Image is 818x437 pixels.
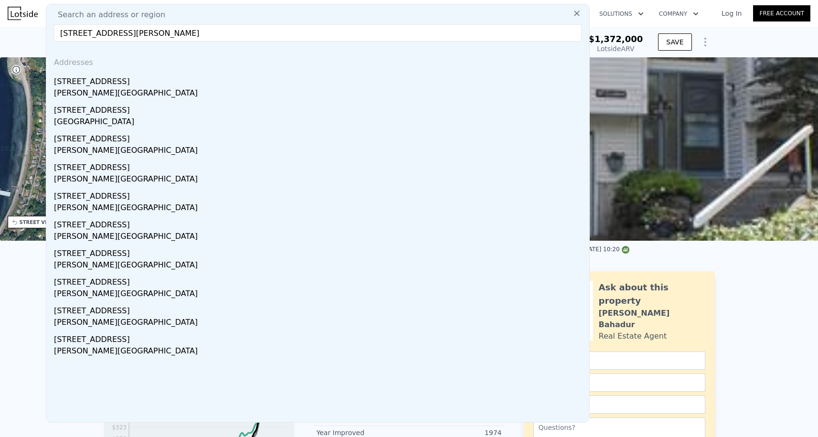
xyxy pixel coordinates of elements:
button: Company [651,5,706,22]
div: [GEOGRAPHIC_DATA] [54,116,585,129]
div: [PERSON_NAME][GEOGRAPHIC_DATA] [54,145,585,158]
input: Name [533,352,705,370]
div: [STREET_ADDRESS] [54,158,585,173]
span: $1,372,000 [588,34,643,44]
div: [PERSON_NAME][GEOGRAPHIC_DATA] [54,345,585,359]
div: [STREET_ADDRESS] [54,187,585,202]
div: [PERSON_NAME][GEOGRAPHIC_DATA] [54,259,585,273]
img: Lotside [8,7,38,20]
div: [STREET_ADDRESS] [54,273,585,288]
input: Phone [533,395,705,414]
div: [STREET_ADDRESS] [54,129,585,145]
div: [STREET_ADDRESS] [54,330,585,345]
div: STREET VIEW [20,219,55,226]
div: [STREET_ADDRESS] [54,301,585,317]
button: Show Options [696,32,715,52]
input: Email [533,373,705,392]
img: NWMLS Logo [622,246,629,254]
div: [STREET_ADDRESS] [54,101,585,116]
div: Ask about this property [599,281,705,308]
div: [PERSON_NAME][GEOGRAPHIC_DATA] [54,87,585,101]
div: [PERSON_NAME][GEOGRAPHIC_DATA] [54,173,585,187]
tspan: $323 [112,424,127,431]
div: [PERSON_NAME] Bahadur [599,308,705,330]
div: [PERSON_NAME][GEOGRAPHIC_DATA] [54,231,585,244]
div: Real Estate Agent [599,330,667,342]
button: Solutions [592,5,651,22]
input: Enter an address, city, region, neighborhood or zip code [54,24,582,42]
div: Addresses [50,49,585,72]
span: Search an address or region [50,9,165,21]
button: SAVE [658,33,691,51]
div: [PERSON_NAME][GEOGRAPHIC_DATA] [54,202,585,215]
div: [PERSON_NAME][GEOGRAPHIC_DATA] [54,317,585,330]
div: [STREET_ADDRESS] [54,244,585,259]
div: [PERSON_NAME][GEOGRAPHIC_DATA] [54,288,585,301]
div: [STREET_ADDRESS] [54,72,585,87]
a: Log In [710,9,753,18]
div: [STREET_ADDRESS] [54,215,585,231]
div: Lotside ARV [588,44,643,53]
a: Free Account [753,5,810,21]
